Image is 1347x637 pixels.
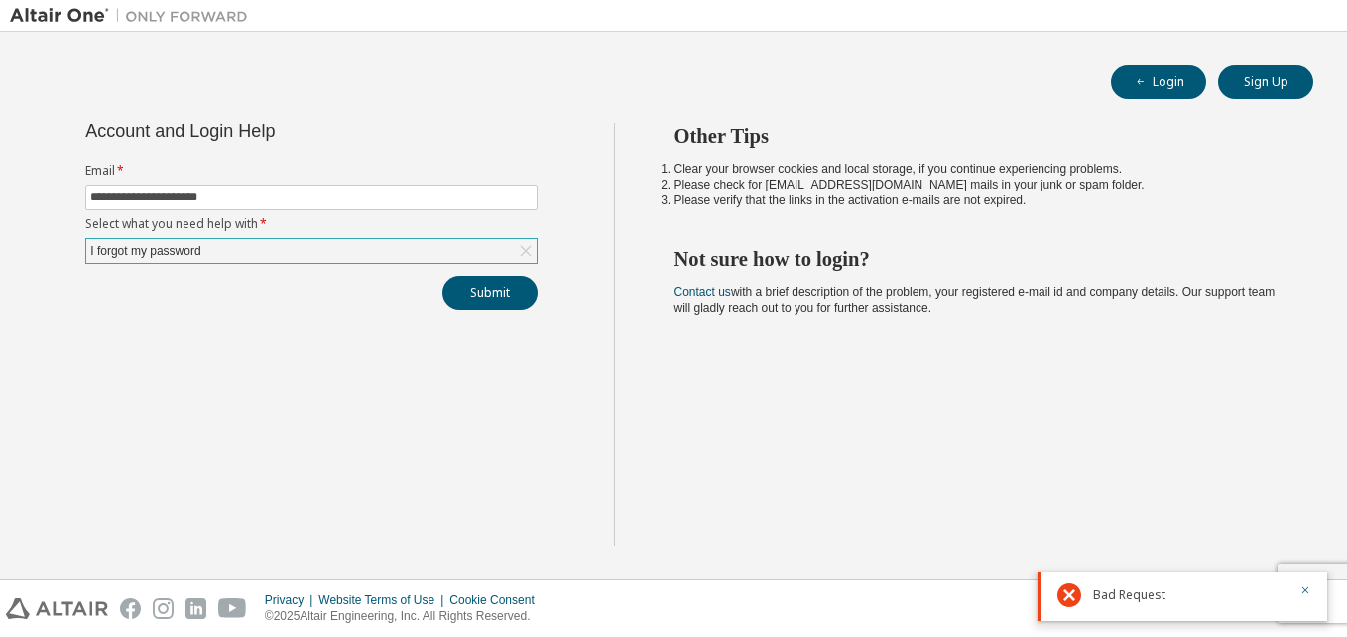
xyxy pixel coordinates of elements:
[674,285,1276,315] span: with a brief description of the problem, your registered e-mail id and company details. Our suppo...
[185,598,206,619] img: linkedin.svg
[674,161,1279,177] li: Clear your browser cookies and local storage, if you continue experiencing problems.
[85,163,538,179] label: Email
[87,240,203,262] div: I forgot my password
[442,276,538,310] button: Submit
[153,598,174,619] img: instagram.svg
[674,123,1279,149] h2: Other Tips
[86,239,537,263] div: I forgot my password
[265,592,318,608] div: Privacy
[318,592,449,608] div: Website Terms of Use
[85,216,538,232] label: Select what you need help with
[1218,65,1313,99] button: Sign Up
[674,246,1279,272] h2: Not sure how to login?
[1093,587,1165,603] span: Bad Request
[265,608,547,625] p: © 2025 Altair Engineering, Inc. All Rights Reserved.
[674,177,1279,192] li: Please check for [EMAIL_ADDRESS][DOMAIN_NAME] mails in your junk or spam folder.
[10,6,258,26] img: Altair One
[6,598,108,619] img: altair_logo.svg
[1111,65,1206,99] button: Login
[449,592,546,608] div: Cookie Consent
[218,598,247,619] img: youtube.svg
[120,598,141,619] img: facebook.svg
[674,192,1279,208] li: Please verify that the links in the activation e-mails are not expired.
[674,285,731,299] a: Contact us
[85,123,447,139] div: Account and Login Help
